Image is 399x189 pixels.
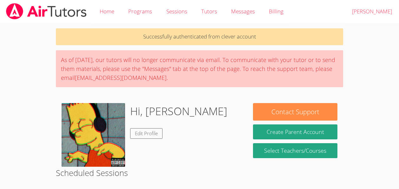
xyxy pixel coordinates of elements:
h2: Scheduled Sessions [56,167,343,179]
p: Successfully authenticated from clever account [56,28,343,45]
a: Select Teachers/Courses [253,143,337,158]
a: Edit Profile [130,128,163,139]
img: airtutors_banner-c4298cdbf04f3fff15de1276eac7730deb9818008684d7c2e4769d2f7ddbe033.png [5,3,87,19]
button: Create Parent Account [253,124,337,139]
h1: Hi, [PERSON_NAME] [130,103,227,119]
img: ab67616d00001e0241a05491b02cb2f0b841068f.jfif [62,103,125,167]
button: Contact Support [253,103,337,121]
div: As of [DATE], our tutors will no longer communicate via email. To communicate with your tutor or ... [56,50,343,87]
span: Messages [231,8,255,15]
